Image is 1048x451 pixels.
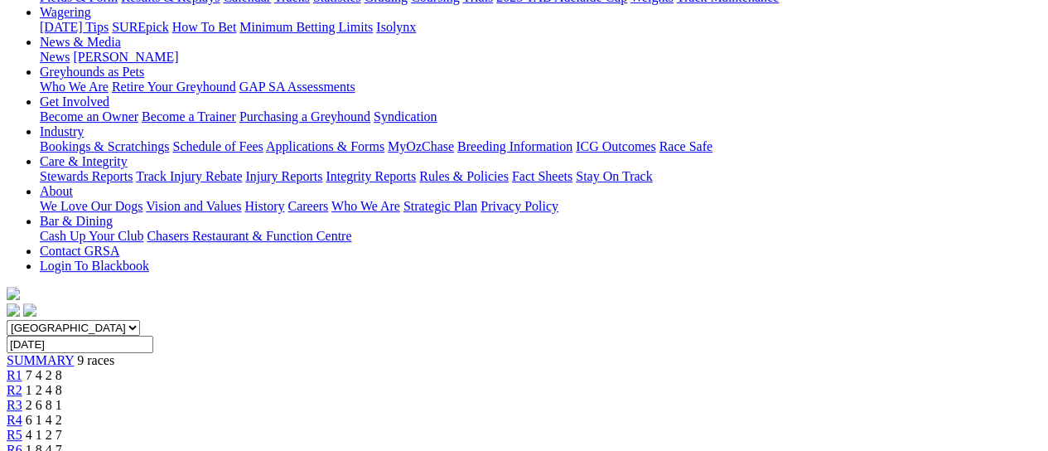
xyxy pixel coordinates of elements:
a: Breeding Information [457,139,572,153]
a: About [40,184,73,198]
a: Who We Are [331,199,400,213]
a: How To Bet [172,20,237,34]
a: Chasers Restaurant & Function Centre [147,229,351,243]
a: Retire Your Greyhound [112,80,236,94]
a: Contact GRSA [40,244,119,258]
a: Cash Up Your Club [40,229,143,243]
a: News [40,50,70,64]
a: Syndication [374,109,437,124]
div: Bar & Dining [40,229,1041,244]
div: News & Media [40,50,1041,65]
a: Injury Reports [245,169,322,183]
a: Industry [40,124,84,138]
a: Login To Blackbook [40,259,149,273]
a: SUMMARY [7,353,74,367]
a: Become a Trainer [142,109,236,124]
a: Who We Are [40,80,109,94]
a: Privacy Policy [481,199,558,213]
a: [DATE] Tips [40,20,109,34]
a: R4 [7,413,22,427]
img: twitter.svg [23,303,36,317]
a: R5 [7,428,22,442]
a: MyOzChase [388,139,454,153]
a: SUREpick [112,20,168,34]
div: Industry [40,139,1041,154]
a: R3 [7,398,22,412]
a: Schedule of Fees [172,139,263,153]
a: R2 [7,383,22,397]
a: Stewards Reports [40,169,133,183]
div: Get Involved [40,109,1041,124]
div: Wagering [40,20,1041,35]
a: Bar & Dining [40,214,113,228]
a: Rules & Policies [419,169,509,183]
a: Greyhounds as Pets [40,65,144,79]
div: Greyhounds as Pets [40,80,1041,95]
a: Bookings & Scratchings [40,139,169,153]
a: Get Involved [40,95,109,109]
a: Isolynx [376,20,416,34]
span: 1 2 4 8 [26,383,62,397]
a: ICG Outcomes [576,139,655,153]
a: Applications & Forms [266,139,384,153]
a: R1 [7,368,22,382]
span: 4 1 2 7 [26,428,62,442]
span: 7 4 2 8 [26,368,62,382]
div: Care & Integrity [40,169,1041,184]
a: Track Injury Rebate [136,169,242,183]
a: Wagering [40,5,91,19]
a: We Love Our Dogs [40,199,142,213]
a: News & Media [40,35,121,49]
input: Select date [7,336,153,353]
a: Minimum Betting Limits [239,20,373,34]
div: About [40,199,1041,214]
a: [PERSON_NAME] [73,50,178,64]
img: logo-grsa-white.png [7,287,20,300]
a: Care & Integrity [40,154,128,168]
a: Stay On Track [576,169,652,183]
span: 9 races [77,353,114,367]
a: GAP SA Assessments [239,80,355,94]
a: Vision and Values [146,199,241,213]
a: Integrity Reports [326,169,416,183]
a: Careers [287,199,328,213]
a: Race Safe [659,139,712,153]
span: 2 6 8 1 [26,398,62,412]
a: Fact Sheets [512,169,572,183]
a: Purchasing a Greyhound [239,109,370,124]
a: Become an Owner [40,109,138,124]
img: facebook.svg [7,303,20,317]
span: 6 1 4 2 [26,413,62,427]
a: Strategic Plan [403,199,477,213]
a: History [244,199,284,213]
